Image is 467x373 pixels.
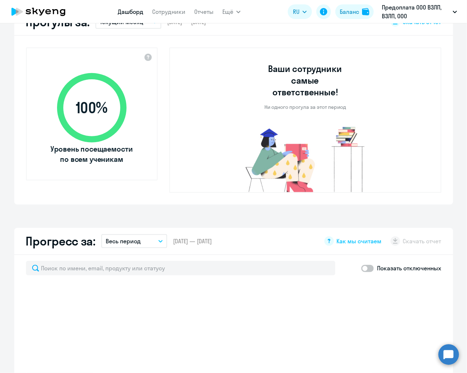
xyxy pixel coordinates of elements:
[382,3,450,20] p: Предоплата ООО ВЗЛП, ВЗЛП, ООО
[106,237,141,246] p: Весь период
[362,8,369,15] img: balance
[232,125,379,192] img: no-truants
[50,144,134,164] span: Уровень посещаемости по всем ученикам
[118,8,143,15] a: Дашборд
[337,237,382,245] span: Как мы считаем
[378,3,461,20] button: Предоплата ООО ВЗЛП, ВЗЛП, ООО
[222,7,233,16] span: Ещё
[264,104,346,110] p: Ни одного прогула за этот период
[377,264,441,273] p: Показать отключенных
[222,4,241,19] button: Ещё
[173,237,212,245] span: [DATE] — [DATE]
[152,8,185,15] a: Сотрудники
[101,234,167,248] button: Весь период
[194,8,214,15] a: Отчеты
[26,234,95,248] h2: Прогресс за:
[258,63,352,98] h3: Ваши сотрудники самые ответственные!
[26,261,335,275] input: Поиск по имени, email, продукту или статусу
[340,7,359,16] div: Баланс
[50,99,134,117] span: 100 %
[293,7,300,16] span: RU
[335,4,374,19] button: Балансbalance
[288,4,312,19] button: RU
